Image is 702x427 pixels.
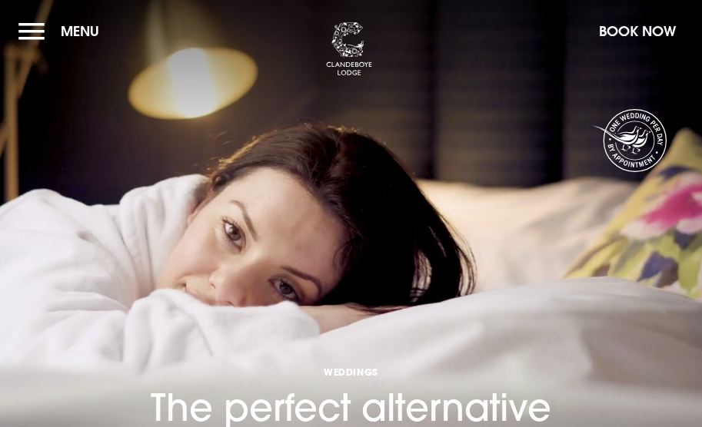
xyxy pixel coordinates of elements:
[61,22,99,40] span: Menu
[591,15,684,48] button: Book Now
[151,366,551,378] span: Weddings
[326,22,372,76] img: Clandeboye Lodge
[18,15,107,48] button: Menu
